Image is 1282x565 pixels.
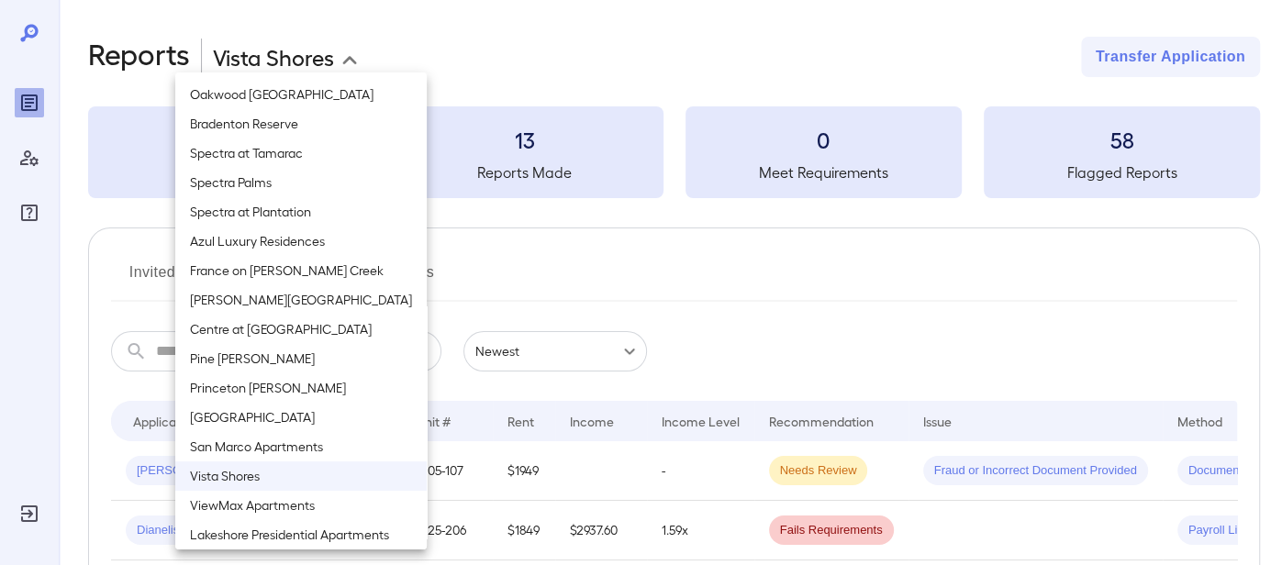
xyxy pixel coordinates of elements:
li: [GEOGRAPHIC_DATA] [175,403,427,432]
li: [PERSON_NAME][GEOGRAPHIC_DATA] [175,285,427,315]
li: San Marco Apartments [175,432,427,461]
li: Oakwood [GEOGRAPHIC_DATA] [175,80,427,109]
li: Spectra Palms [175,168,427,197]
li: Pine [PERSON_NAME] [175,344,427,373]
li: Spectra at Tamarac [175,138,427,168]
li: France on [PERSON_NAME] Creek [175,256,427,285]
li: Azul Luxury Residences [175,227,427,256]
li: Princeton [PERSON_NAME] [175,373,427,403]
li: Vista Shores [175,461,427,491]
li: Centre at [GEOGRAPHIC_DATA] [175,315,427,344]
li: ViewMax Apartments [175,491,427,520]
li: Lakeshore Presidential Apartments [175,520,427,549]
li: Spectra at Plantation [175,197,427,227]
li: Bradenton Reserve [175,109,427,138]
